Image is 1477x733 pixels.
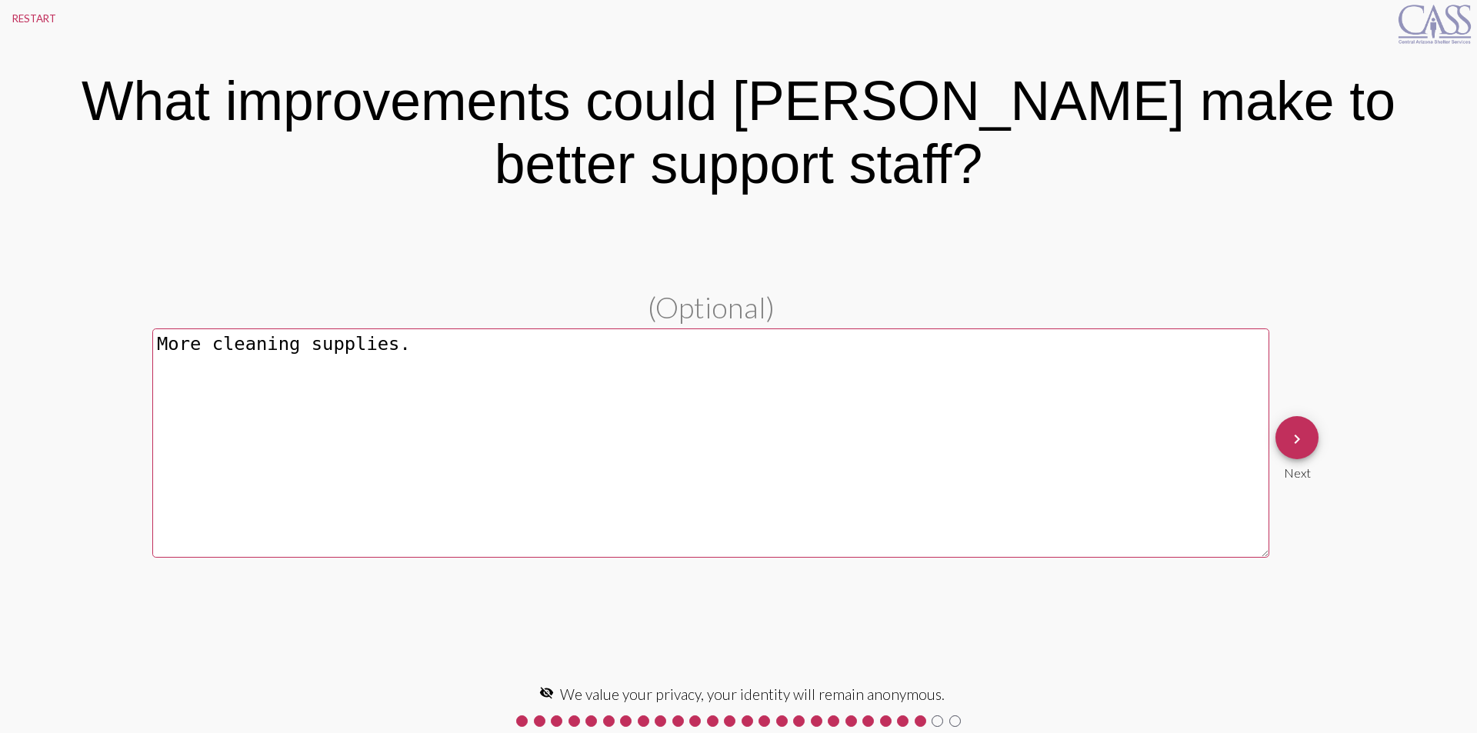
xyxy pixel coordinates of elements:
mat-icon: visibility_off [539,685,554,700]
span: (Optional) [648,289,775,325]
img: CASS-logo_BLUE_WEB.png [1396,4,1473,45]
mat-icon: keyboard_arrow_right [1288,430,1306,448]
div: Next [1275,459,1319,480]
div: What improvements could [PERSON_NAME] make to better support staff? [22,69,1455,195]
span: We value your privacy, your identity will remain anonymous. [560,685,945,703]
